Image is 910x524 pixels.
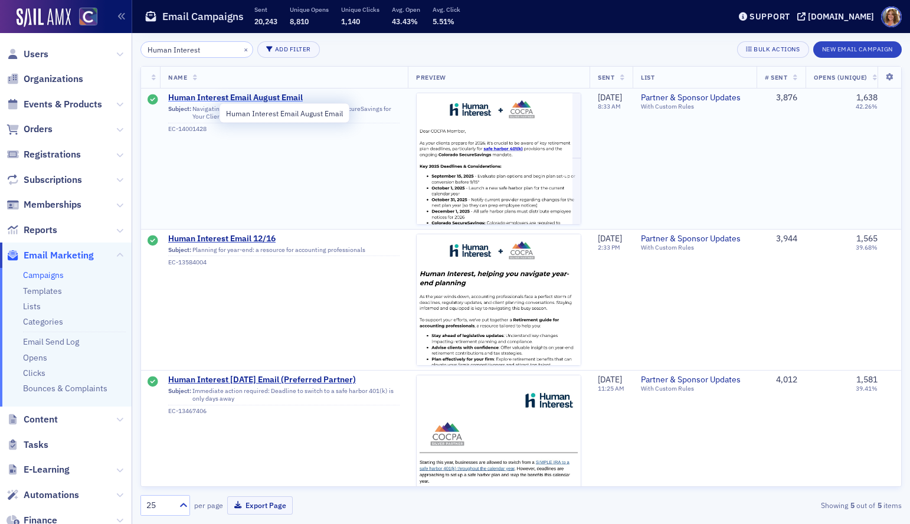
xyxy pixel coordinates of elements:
div: EC-14001428 [168,125,400,133]
a: Clicks [23,368,45,378]
div: With Custom Rules [641,103,748,110]
span: 43.43% [392,17,418,26]
span: Automations [24,489,79,502]
a: Registrations [6,148,81,161]
div: Bulk Actions [754,46,800,53]
span: 1,140 [341,17,360,26]
div: Support [749,11,790,22]
a: Subscriptions [6,173,82,186]
span: Reports [24,224,57,237]
button: [DOMAIN_NAME] [797,12,878,21]
div: 39.41% [856,385,878,392]
a: Email Send Log [23,336,79,347]
span: Name [168,73,187,81]
span: Registrations [24,148,81,161]
p: Unique Clicks [341,5,379,14]
span: Opens (Unique) [814,73,867,81]
div: With Custom Rules [641,244,748,251]
a: Human Interest Email 12/16 [168,234,400,244]
span: Email Marketing [24,249,94,262]
p: Avg. Click [433,5,460,14]
p: Unique Opens [290,5,329,14]
label: per page [194,500,223,510]
p: Avg. Open [392,5,420,14]
a: Campaigns [23,270,64,280]
span: Sent [598,73,614,81]
a: Content [6,413,58,426]
div: With Custom Rules [641,385,748,392]
div: EC-13584004 [168,258,400,266]
div: 25 [146,499,172,512]
span: [DATE] [598,92,622,103]
a: New Email Campaign [813,43,902,54]
span: [DATE] [598,233,622,244]
strong: 5 [875,500,883,510]
a: Partner & Sponsor Updates [641,375,748,385]
span: [DATE] [598,374,622,385]
a: Human Interest Email August Email [168,93,400,103]
strong: 5 [848,500,856,510]
a: Bounces & Complaints [23,383,107,394]
span: Content [24,413,58,426]
span: 8,810 [290,17,309,26]
div: Showing out of items [656,500,902,510]
div: 1,565 [856,234,878,244]
span: Organizations [24,73,83,86]
a: Partner & Sponsor Updates [641,234,748,244]
span: Users [24,48,48,61]
img: email-preview-2203.jpeg [417,93,581,451]
input: Search… [140,41,253,58]
a: Human Interest [DATE] Email (Preferred Partner) [168,375,400,385]
button: Export Page [227,496,293,515]
button: × [241,44,251,54]
div: 3,876 [765,93,797,103]
span: E-Learning [24,463,70,476]
a: Email Marketing [6,249,94,262]
button: Add Filter [257,41,320,58]
a: Partner & Sponsor Updates [641,93,748,103]
span: Profile [881,6,902,27]
div: 39.68% [856,244,878,251]
span: # Sent [765,73,787,81]
div: [DOMAIN_NAME] [808,11,874,22]
img: SailAMX [17,8,71,27]
p: Sent [254,5,277,14]
a: Lists [23,301,41,312]
span: Memberships [24,198,81,211]
a: Reports [6,224,57,237]
a: Categories [23,316,63,327]
div: Immediate action required: Deadline to switch to a safe harbor 401(k) is only days away [168,387,400,405]
a: Events & Products [6,98,102,111]
time: 8:33 AM [598,102,621,110]
div: EC-13467406 [168,407,400,415]
time: 2:33 PM [598,243,620,251]
button: New Email Campaign [813,41,902,58]
span: Orders [24,123,53,136]
span: Subscriptions [24,173,82,186]
h1: Email Campaigns [162,9,244,24]
a: Tasks [6,438,48,451]
a: Automations [6,489,79,502]
span: Subject: [168,105,191,120]
time: 11:25 AM [598,384,624,392]
div: 1,581 [856,375,878,385]
button: Bulk Actions [737,41,808,58]
div: 4,012 [765,375,797,385]
span: Events & Products [24,98,102,111]
span: Preview [416,73,446,81]
span: 20,243 [254,17,277,26]
a: Users [6,48,48,61]
a: Opens [23,352,47,363]
div: Sent [148,235,158,247]
div: Planning for year-end: a resource for accounting professionals [168,246,400,257]
div: Sent [148,94,158,106]
span: 5.51% [433,17,454,26]
div: 1,638 [856,93,878,103]
a: Organizations [6,73,83,86]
